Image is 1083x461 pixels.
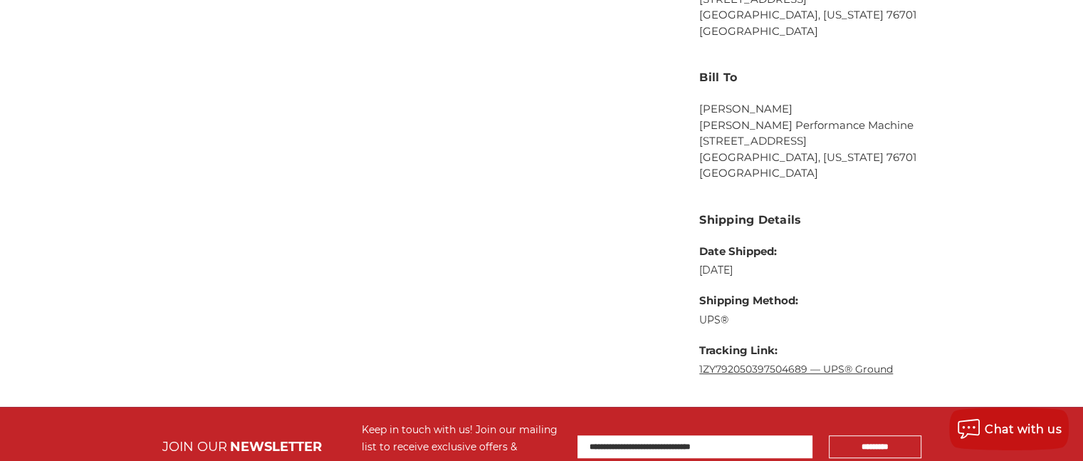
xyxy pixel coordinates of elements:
[949,408,1069,450] button: Chat with us
[699,24,985,40] li: [GEOGRAPHIC_DATA]
[699,263,893,278] dd: [DATE]
[699,133,985,150] li: [STREET_ADDRESS]
[699,212,985,229] h3: Shipping Details
[699,150,985,166] li: [GEOGRAPHIC_DATA], [US_STATE] 76701
[699,165,985,182] li: [GEOGRAPHIC_DATA]
[699,101,985,118] li: [PERSON_NAME]
[699,363,893,375] a: 1ZY792050397504689 — UPS® Ground
[230,439,322,455] span: NEWSLETTER
[699,313,893,328] dd: UPS®
[699,244,893,260] dt: Date Shipped:
[985,423,1062,436] span: Chat with us
[699,69,985,86] h3: Bill To
[162,439,227,455] span: JOIN OUR
[699,118,985,134] li: [PERSON_NAME] Performance Machine
[699,343,893,359] dt: Tracking Link:
[699,293,893,309] dt: Shipping Method:
[699,7,985,24] li: [GEOGRAPHIC_DATA], [US_STATE] 76701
